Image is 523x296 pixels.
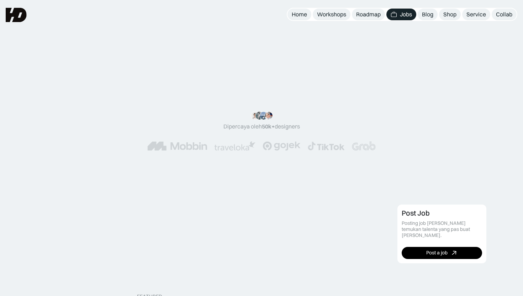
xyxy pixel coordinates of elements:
a: Workshops [313,9,350,20]
a: Blog [418,9,438,20]
div: Post Job [402,209,430,217]
div: Dipercaya oleh designers [223,123,300,130]
div: Collab [496,11,512,18]
a: Post a job [402,247,482,259]
div: Shop [443,11,456,18]
div: Roadmap [356,11,381,18]
div: Service [466,11,486,18]
div: Jobs [400,11,412,18]
a: Collab [492,9,517,20]
a: Service [462,9,490,20]
a: Home [287,9,311,20]
div: Posting job [PERSON_NAME] temukan talenta yang pas buat [PERSON_NAME]. [402,220,482,238]
a: Shop [439,9,461,20]
span: 50k+ [262,123,275,130]
div: Blog [422,11,433,18]
div: Workshops [317,11,346,18]
a: Jobs [386,9,416,20]
a: Roadmap [352,9,385,20]
div: Post a job [426,250,448,256]
div: Home [292,11,307,18]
